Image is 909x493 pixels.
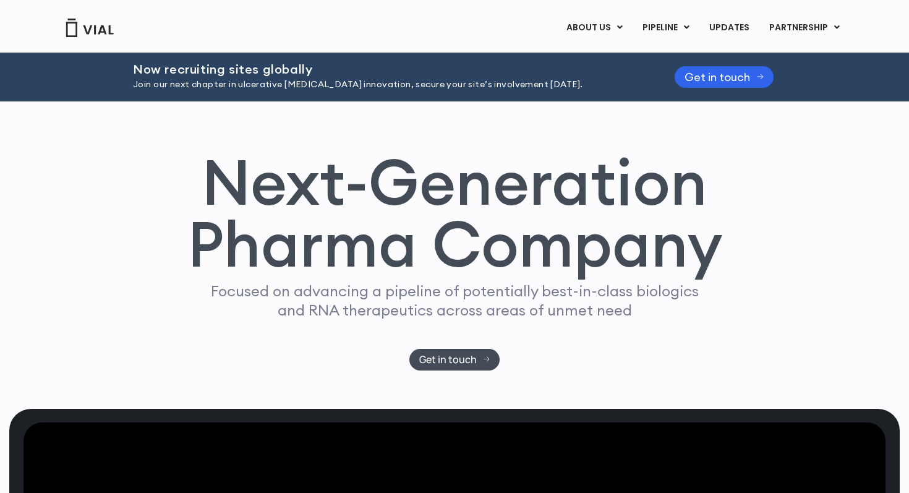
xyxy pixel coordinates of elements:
[133,62,644,76] h2: Now recruiting sites globally
[409,349,500,371] a: Get in touch
[133,78,644,92] p: Join our next chapter in ulcerative [MEDICAL_DATA] innovation, secure your site’s involvement [DA...
[65,19,114,37] img: Vial Logo
[685,72,750,82] span: Get in touch
[699,17,759,38] a: UPDATES
[205,281,704,320] p: Focused on advancing a pipeline of potentially best-in-class biologics and RNA therapeutics acros...
[675,66,774,88] a: Get in touch
[187,151,722,276] h1: Next-Generation Pharma Company
[759,17,850,38] a: PARTNERSHIPMenu Toggle
[557,17,632,38] a: ABOUT USMenu Toggle
[419,355,477,364] span: Get in touch
[633,17,699,38] a: PIPELINEMenu Toggle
